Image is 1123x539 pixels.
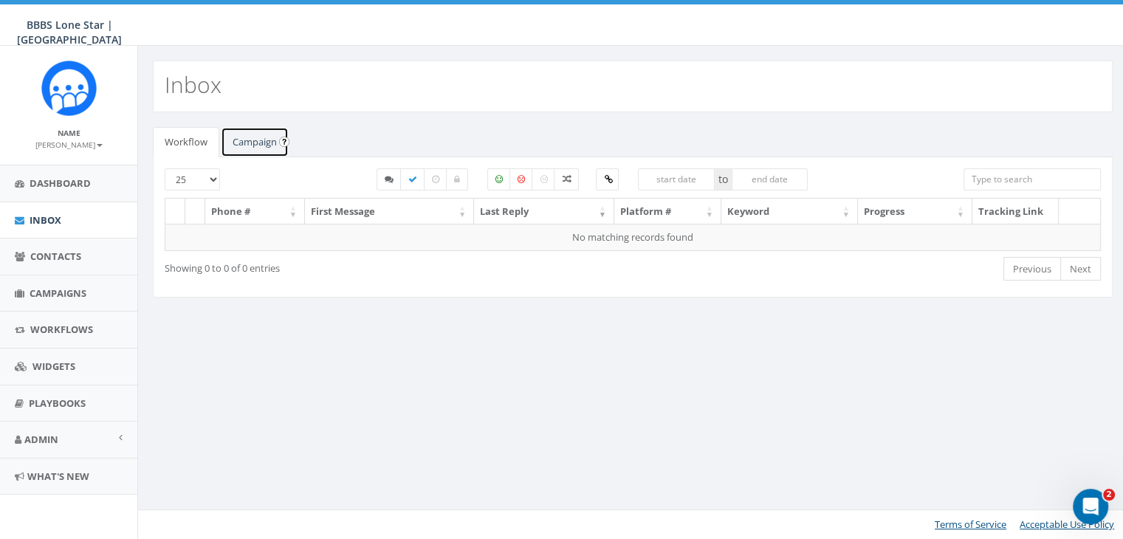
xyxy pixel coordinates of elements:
td: No matching records found [165,224,1101,250]
input: end date [732,168,808,190]
input: Type to search [964,168,1101,190]
th: Phone #: activate to sort column ascending [205,199,305,224]
label: Expired [424,168,447,190]
span: Contacts [30,250,81,263]
small: Name [58,128,80,138]
th: Keyword: activate to sort column ascending [721,199,858,224]
th: Progress: activate to sort column ascending [858,199,972,224]
a: Previous [1003,257,1061,281]
span: What's New [27,470,89,483]
input: Submit [279,137,289,147]
input: start date [638,168,715,190]
span: BBBS Lone Star | [GEOGRAPHIC_DATA] [17,18,122,47]
a: Workflow [153,127,219,157]
span: Admin [24,433,58,446]
label: Mixed [554,168,579,190]
a: Terms of Service [935,518,1006,531]
th: Tracking Link [972,199,1059,224]
th: First Message: activate to sort column ascending [305,199,474,224]
label: Neutral [532,168,555,190]
th: Last Reply: activate to sort column ascending [474,199,614,224]
a: Next [1060,257,1101,281]
span: Inbox [30,213,61,227]
span: Dashboard [30,176,91,190]
label: Positive [487,168,511,190]
span: Workflows [30,323,93,336]
th: Platform #: activate to sort column ascending [614,199,721,224]
span: Playbooks [29,396,86,410]
div: Showing 0 to 0 of 0 entries [165,255,542,275]
label: Closed [446,168,468,190]
iframe: Intercom live chat [1073,489,1108,524]
img: Rally_Corp_Icon.png [41,61,97,116]
span: 2 [1103,489,1115,501]
small: [PERSON_NAME] [35,140,103,150]
label: Started [377,168,402,190]
a: Acceptable Use Policy [1020,518,1114,531]
span: to [715,168,732,190]
label: Negative [509,168,533,190]
span: Campaigns [30,286,86,300]
span: Widgets [32,360,75,373]
label: Completed [400,168,425,190]
h2: Inbox [165,72,221,97]
a: Campaign [221,127,289,157]
a: [PERSON_NAME] [35,137,103,151]
label: Clicked [596,168,619,190]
